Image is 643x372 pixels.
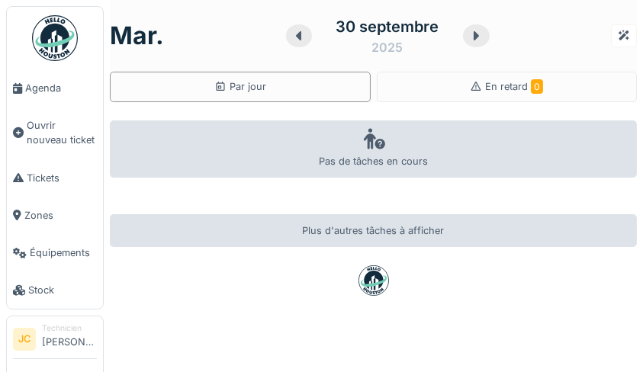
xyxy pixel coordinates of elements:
[110,214,637,247] div: Plus d'autres tâches à afficher
[42,322,97,355] li: [PERSON_NAME]
[13,322,97,359] a: JC Technicien[PERSON_NAME]
[372,38,403,56] div: 2025
[7,197,103,234] a: Zones
[27,118,97,147] span: Ouvrir nouveau ticket
[485,81,543,92] span: En retard
[27,171,97,185] span: Tickets
[7,234,103,271] a: Équipements
[7,271,103,309] a: Stock
[25,81,97,95] span: Agenda
[30,245,97,260] span: Équipements
[24,208,97,223] span: Zones
[214,79,266,94] div: Par jour
[7,159,103,197] a: Tickets
[358,265,389,296] img: badge-BVDL4wpA.svg
[32,15,78,61] img: Badge_color-CXgf-gQk.svg
[13,328,36,351] li: JC
[110,21,164,50] h1: mar.
[7,69,103,107] a: Agenda
[531,79,543,94] span: 0
[28,283,97,297] span: Stock
[336,15,439,38] div: 30 septembre
[42,322,97,334] div: Technicien
[7,107,103,159] a: Ouvrir nouveau ticket
[110,120,637,178] div: Pas de tâches en cours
